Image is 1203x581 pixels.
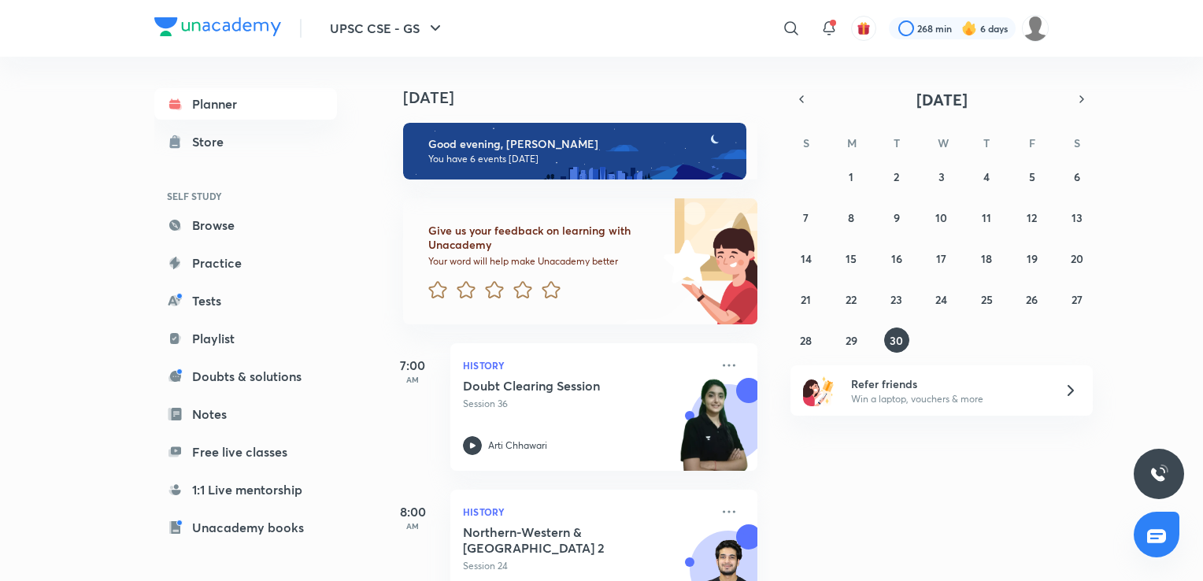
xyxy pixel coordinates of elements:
button: September 26, 2025 [1020,287,1045,312]
abbr: September 3, 2025 [938,169,945,184]
h6: Give us your feedback on learning with Unacademy [428,224,658,252]
a: Store [154,126,337,157]
button: September 3, 2025 [929,164,954,189]
button: September 11, 2025 [974,205,999,230]
a: Practice [154,247,337,279]
abbr: September 9, 2025 [894,210,900,225]
img: Company Logo [154,17,281,36]
abbr: September 10, 2025 [935,210,947,225]
img: referral [803,375,835,406]
abbr: September 24, 2025 [935,292,947,307]
div: Store [192,132,233,151]
abbr: September 17, 2025 [936,251,946,266]
a: Notes [154,398,337,430]
abbr: Tuesday [894,135,900,150]
button: September 30, 2025 [884,328,909,353]
abbr: September 14, 2025 [801,251,812,266]
abbr: September 11, 2025 [982,210,991,225]
h6: Refer friends [851,376,1045,392]
button: September 17, 2025 [929,246,954,271]
a: 1:1 Live mentorship [154,474,337,505]
button: September 25, 2025 [974,287,999,312]
button: September 18, 2025 [974,246,999,271]
button: September 22, 2025 [838,287,864,312]
button: September 19, 2025 [1020,246,1045,271]
img: Ankita kumari [1022,15,1049,42]
img: ttu [1149,464,1168,483]
abbr: September 27, 2025 [1072,292,1083,307]
abbr: September 15, 2025 [846,251,857,266]
a: Browse [154,209,337,241]
p: Win a laptop, vouchers & more [851,392,1045,406]
abbr: Friday [1029,135,1035,150]
h5: 8:00 [381,502,444,521]
p: AM [381,375,444,384]
abbr: September 30, 2025 [890,333,903,348]
p: AM [381,521,444,531]
button: September 24, 2025 [929,287,954,312]
img: evening [403,123,746,179]
button: September 4, 2025 [974,164,999,189]
abbr: Monday [847,135,857,150]
button: September 13, 2025 [1064,205,1090,230]
span: [DATE] [916,89,968,110]
abbr: September 4, 2025 [983,169,990,184]
img: unacademy [671,378,757,487]
button: UPSC CSE - GS [320,13,454,44]
button: September 21, 2025 [794,287,819,312]
abbr: September 6, 2025 [1074,169,1080,184]
a: Free live classes [154,436,337,468]
p: History [463,356,710,375]
p: Your word will help make Unacademy better [428,255,658,268]
abbr: September 29, 2025 [846,333,857,348]
abbr: September 7, 2025 [803,210,809,225]
img: feedback_image [610,198,757,324]
a: Company Logo [154,17,281,40]
button: September 16, 2025 [884,246,909,271]
button: September 27, 2025 [1064,287,1090,312]
button: September 6, 2025 [1064,164,1090,189]
abbr: September 16, 2025 [891,251,902,266]
abbr: September 13, 2025 [1072,210,1083,225]
button: September 14, 2025 [794,246,819,271]
h6: SELF STUDY [154,183,337,209]
p: You have 6 events [DATE] [428,153,732,165]
button: September 10, 2025 [929,205,954,230]
a: Playlist [154,323,337,354]
button: September 5, 2025 [1020,164,1045,189]
a: Unacademy books [154,512,337,543]
button: September 15, 2025 [838,246,864,271]
abbr: September 25, 2025 [981,292,993,307]
button: September 12, 2025 [1020,205,1045,230]
abbr: September 2, 2025 [894,169,899,184]
abbr: September 12, 2025 [1027,210,1037,225]
button: September 29, 2025 [838,328,864,353]
abbr: September 26, 2025 [1026,292,1038,307]
abbr: September 18, 2025 [981,251,992,266]
h5: Northern-Western & Northern India 2 [463,524,659,556]
abbr: Thursday [983,135,990,150]
abbr: September 23, 2025 [890,292,902,307]
abbr: September 1, 2025 [849,169,853,184]
a: Planner [154,88,337,120]
button: September 2, 2025 [884,164,909,189]
a: Doubts & solutions [154,361,337,392]
abbr: September 5, 2025 [1029,169,1035,184]
button: September 7, 2025 [794,205,819,230]
button: September 28, 2025 [794,328,819,353]
abbr: September 21, 2025 [801,292,811,307]
abbr: September 28, 2025 [800,333,812,348]
button: September 1, 2025 [838,164,864,189]
button: September 9, 2025 [884,205,909,230]
abbr: Sunday [803,135,809,150]
abbr: Saturday [1074,135,1080,150]
abbr: September 22, 2025 [846,292,857,307]
button: [DATE] [812,88,1071,110]
h5: 7:00 [381,356,444,375]
abbr: September 19, 2025 [1027,251,1038,266]
button: avatar [851,16,876,41]
h4: [DATE] [403,88,773,107]
p: Session 24 [463,559,710,573]
button: September 23, 2025 [884,287,909,312]
abbr: September 20, 2025 [1071,251,1083,266]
